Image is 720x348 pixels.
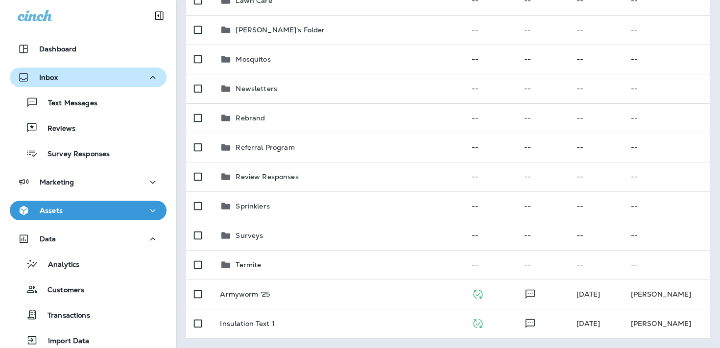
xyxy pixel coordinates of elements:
button: Reviews [10,117,167,138]
td: -- [516,162,569,191]
td: -- [464,191,516,221]
button: Text Messages [10,92,167,113]
td: -- [516,15,569,45]
p: Data [40,235,56,243]
td: -- [623,250,710,279]
p: [PERSON_NAME]'s Folder [236,26,325,34]
button: Survey Responses [10,143,167,163]
td: -- [569,191,623,221]
td: -- [516,133,569,162]
p: Sprinklers [236,202,269,210]
td: [PERSON_NAME] [623,279,710,309]
span: Laura Walton [576,319,600,328]
td: -- [569,15,623,45]
td: -- [516,191,569,221]
button: Transactions [10,304,167,325]
p: Assets [40,207,63,214]
p: Reviews [38,124,75,134]
p: Import Data [38,337,90,346]
span: Published [472,318,484,327]
td: -- [516,103,569,133]
p: Referral Program [236,143,294,151]
td: -- [623,162,710,191]
td: -- [569,221,623,250]
p: Mosquitos [236,55,270,63]
td: -- [464,103,516,133]
td: -- [516,250,569,279]
td: -- [569,250,623,279]
p: Marketing [40,178,74,186]
button: Assets [10,201,167,220]
td: -- [516,74,569,103]
td: -- [464,74,516,103]
td: -- [569,74,623,103]
span: Text [524,289,536,298]
p: Surveys [236,232,263,239]
td: -- [569,133,623,162]
span: Text [524,318,536,327]
td: -- [623,191,710,221]
td: -- [623,74,710,103]
td: -- [464,162,516,191]
td: -- [623,221,710,250]
p: Newsletters [236,85,277,93]
p: Armyworm '25 [220,290,270,298]
td: -- [464,221,516,250]
p: Inbox [39,73,58,81]
td: -- [516,45,569,74]
p: Analytics [38,260,79,270]
td: -- [623,133,710,162]
p: Termite [236,261,261,269]
td: -- [464,250,516,279]
p: Transactions [38,311,90,321]
p: Rebrand [236,114,265,122]
td: -- [464,133,516,162]
button: Customers [10,279,167,300]
button: Collapse Sidebar [145,6,173,25]
span: Published [472,289,484,298]
td: -- [623,45,710,74]
td: -- [569,45,623,74]
p: Text Messages [38,99,97,108]
td: -- [516,221,569,250]
p: Customers [38,286,84,295]
td: -- [569,162,623,191]
td: -- [464,15,516,45]
button: Data [10,229,167,249]
button: Inbox [10,68,167,87]
td: -- [464,45,516,74]
td: [PERSON_NAME] [623,309,710,338]
button: Analytics [10,254,167,274]
p: Review Responses [236,173,298,181]
span: Deanna Durrant [576,290,600,299]
button: Dashboard [10,39,167,59]
p: Insulation Text 1 [220,320,274,327]
p: Survey Responses [38,150,110,159]
td: -- [569,103,623,133]
p: Dashboard [39,45,76,53]
button: Marketing [10,172,167,192]
td: -- [623,15,710,45]
td: -- [623,103,710,133]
